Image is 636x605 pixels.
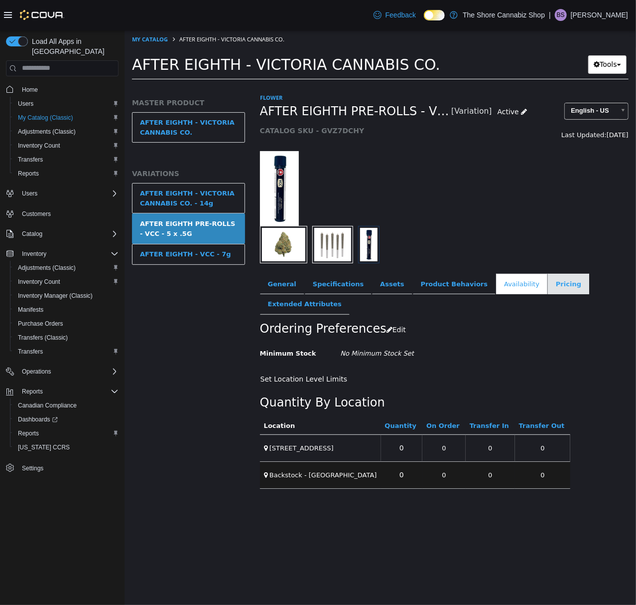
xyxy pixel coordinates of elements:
[22,388,43,396] span: Reports
[135,243,180,264] a: General
[139,391,172,401] button: Location
[18,306,43,314] span: Manifests
[18,386,119,398] span: Reports
[18,142,60,150] span: Inventory Count
[10,111,123,125] button: My Catalog (Classic)
[18,228,119,240] span: Catalog
[14,441,119,453] span: Washington CCRS
[14,400,119,411] span: Canadian Compliance
[18,248,50,260] button: Inventory
[18,461,119,474] span: Settings
[269,408,285,427] a: 0
[437,101,482,108] span: Last Updated:
[14,427,119,439] span: Reports
[302,392,337,399] a: On Order
[20,10,64,20] img: Cova
[18,386,47,398] button: Reports
[2,206,123,221] button: Customers
[10,345,123,359] button: Transfers
[18,292,93,300] span: Inventory Manager (Classic)
[14,318,119,330] span: Purchase Orders
[15,189,113,208] div: AFTER EIGHTH PRE-ROLLS - VCC - 5 x .5G
[2,460,123,475] button: Settings
[14,400,81,411] a: Canadian Compliance
[2,227,123,241] button: Catalog
[18,429,39,437] span: Reports
[390,404,446,431] td: 0
[10,125,123,139] button: Adjustments (Classic)
[10,412,123,426] a: Dashboards
[10,440,123,454] button: [US_STATE] CCRS
[22,368,51,376] span: Operations
[135,263,225,284] a: Extended Attributes
[145,414,209,421] span: [STREET_ADDRESS]
[262,291,286,308] button: Edit
[18,84,42,96] a: Home
[18,188,41,200] button: Users
[18,188,119,200] span: Users
[135,96,408,105] h5: CATALOG SKU - GVZ7DCHY
[135,291,262,306] h2: Ordering Preferences
[22,190,37,198] span: Users
[10,139,123,153] button: Inventory Count
[341,404,390,431] td: 0
[7,82,121,112] a: AFTER EIGHTH - VICTORIA CANNABIS CO.
[14,318,67,330] a: Purchase Orders
[14,290,97,302] a: Inventory Manager (Classic)
[327,77,367,85] small: [Variation]
[464,25,502,43] button: Tools
[14,140,64,152] a: Inventory Count
[55,5,160,12] span: AFTER EIGHTH - VICTORIA CANNABIS CO.
[135,365,260,380] h2: Quantity By Location
[14,262,119,274] span: Adjustments (Classic)
[135,73,327,89] span: AFTER EIGHTH PRE-ROLLS - VCC - 5 x .5G
[14,332,72,344] a: Transfers (Classic)
[22,230,42,238] span: Catalog
[2,247,123,261] button: Inventory
[18,334,68,342] span: Transfers (Classic)
[18,83,119,96] span: Home
[10,317,123,331] button: Purchase Orders
[248,243,287,264] a: Assets
[14,98,37,110] a: Users
[7,68,121,77] h5: MASTER PRODUCT
[18,366,119,378] span: Operations
[14,332,119,344] span: Transfers (Classic)
[14,154,47,166] a: Transfers
[14,168,43,180] a: Reports
[18,114,73,122] span: My Catalog (Classic)
[424,20,424,21] span: Dark Mode
[14,112,119,124] span: My Catalog (Classic)
[10,167,123,181] button: Reports
[18,415,58,423] span: Dashboards
[440,72,504,89] a: English - US
[18,170,39,178] span: Reports
[135,340,229,358] button: Set Location Level Limits
[345,392,386,399] a: Transfer In
[10,275,123,289] button: Inventory Count
[14,413,62,425] a: Dashboards
[10,303,123,317] button: Manifests
[22,210,51,218] span: Customers
[22,464,43,472] span: Settings
[18,462,47,474] a: Settings
[14,140,119,152] span: Inventory Count
[14,276,119,288] span: Inventory Count
[370,5,420,25] a: Feedback
[7,5,43,12] a: My Catalog
[18,402,77,409] span: Canadian Compliance
[14,304,119,316] span: Manifests
[14,441,74,453] a: [US_STATE] CCRS
[14,98,119,110] span: Users
[18,128,76,136] span: Adjustments (Classic)
[10,153,123,167] button: Transfers
[18,100,33,108] span: Users
[424,10,445,20] input: Dark Mode
[482,101,504,108] span: [DATE]
[260,392,294,399] a: Quantity
[14,126,80,138] a: Adjustments (Classic)
[10,289,123,303] button: Inventory Manager (Classic)
[14,413,119,425] span: Dashboards
[10,261,123,275] button: Adjustments (Classic)
[10,97,123,111] button: Users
